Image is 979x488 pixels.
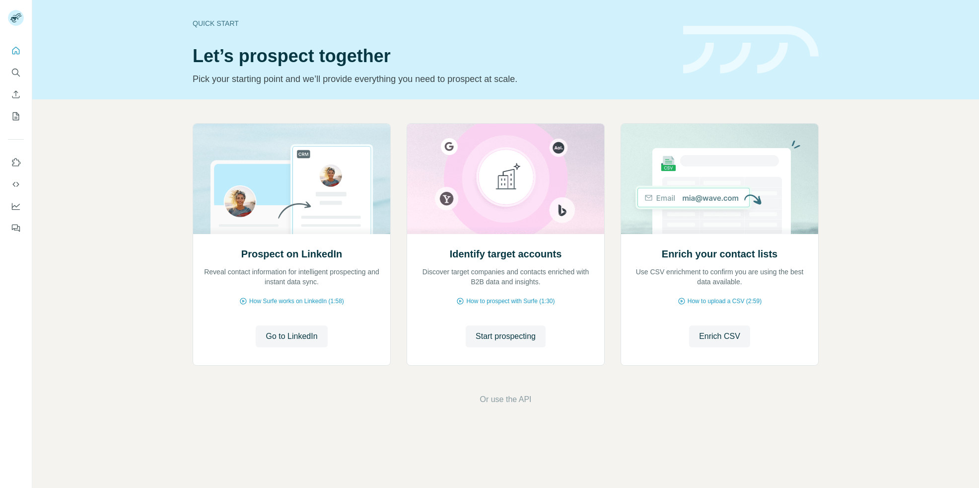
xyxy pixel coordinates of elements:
button: Dashboard [8,197,24,215]
span: Go to LinkedIn [266,330,317,342]
button: Search [8,64,24,81]
span: How Surfe works on LinkedIn (1:58) [249,297,344,306]
button: Start prospecting [466,325,546,347]
button: Enrich CSV [689,325,750,347]
button: Use Surfe on LinkedIn [8,154,24,171]
h2: Identify target accounts [450,247,562,261]
button: Use Surfe API [8,175,24,193]
img: Prospect on LinkedIn [193,124,391,234]
img: Identify target accounts [407,124,605,234]
button: Or use the API [480,394,531,406]
span: How to prospect with Surfe (1:30) [466,297,555,306]
div: Quick start [193,18,671,28]
button: Quick start [8,42,24,60]
span: Enrich CSV [699,330,740,342]
p: Use CSV enrichment to confirm you are using the best data available. [631,267,808,287]
img: banner [683,26,819,74]
img: Enrich your contact lists [621,124,819,234]
button: Go to LinkedIn [256,325,327,347]
span: Start prospecting [476,330,536,342]
button: My lists [8,107,24,125]
p: Reveal contact information for intelligent prospecting and instant data sync. [203,267,380,287]
h1: Let’s prospect together [193,46,671,66]
button: Enrich CSV [8,85,24,103]
button: Feedback [8,219,24,237]
p: Pick your starting point and we’ll provide everything you need to prospect at scale. [193,72,671,86]
span: How to upload a CSV (2:59) [688,297,762,306]
h2: Enrich your contact lists [662,247,777,261]
h2: Prospect on LinkedIn [241,247,342,261]
p: Discover target companies and contacts enriched with B2B data and insights. [417,267,594,287]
